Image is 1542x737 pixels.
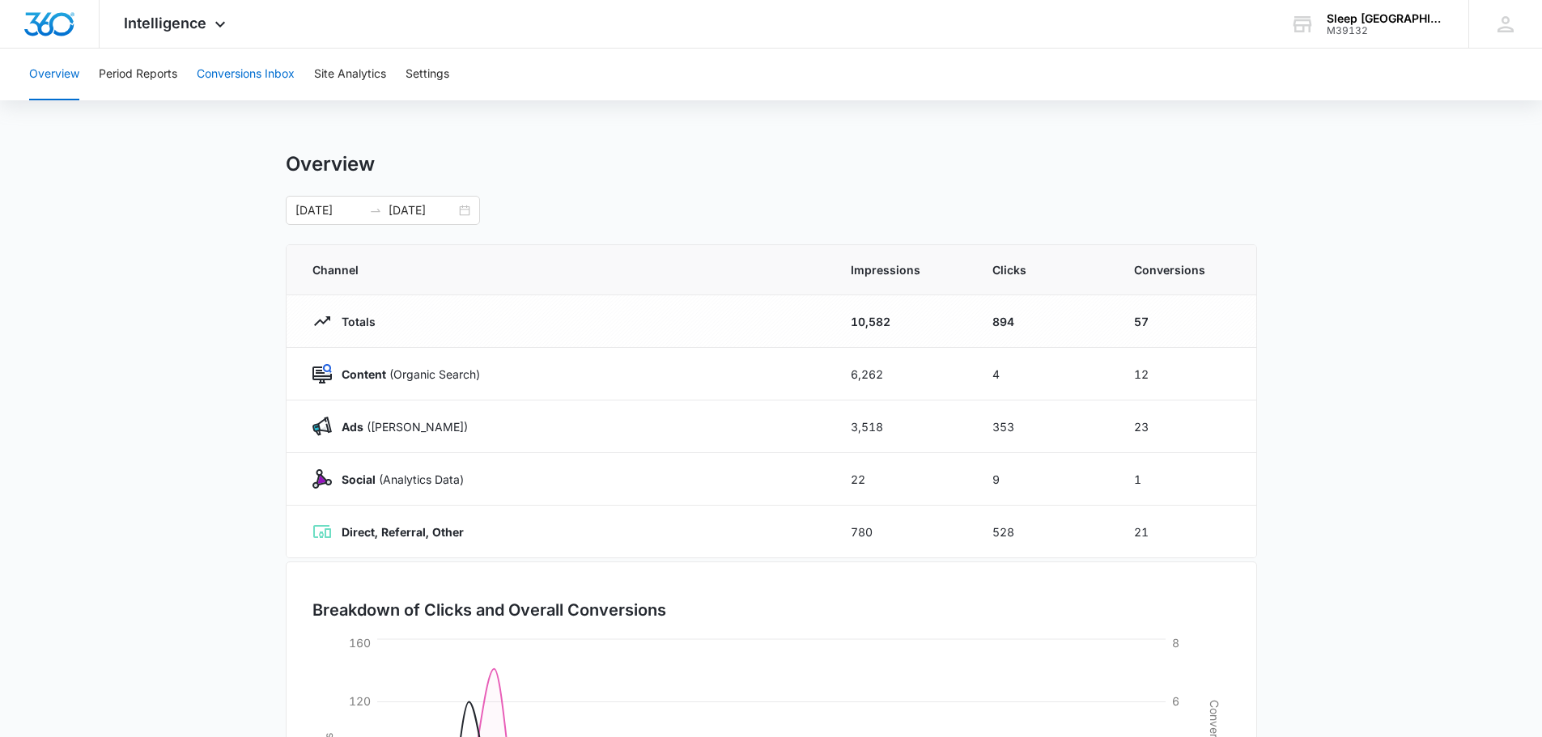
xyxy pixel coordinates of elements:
strong: Content [342,367,386,381]
td: 4 [973,348,1115,400]
tspan: 160 [349,636,371,650]
td: 12 [1115,348,1256,400]
p: Totals [332,313,376,330]
button: Site Analytics [314,49,386,100]
strong: Direct, Referral, Other [342,525,464,539]
td: 57 [1115,295,1256,348]
button: Conversions Inbox [197,49,295,100]
span: to [369,204,382,217]
span: Conversions [1134,261,1230,278]
span: Intelligence [124,15,206,32]
td: 6,262 [831,348,973,400]
strong: Ads [342,420,363,434]
td: 353 [973,400,1115,453]
img: Content [312,364,332,383]
td: 23 [1115,400,1256,453]
td: 9 [973,453,1115,506]
h3: Breakdown of Clicks and Overall Conversions [312,598,666,622]
img: Social [312,469,332,489]
div: account name [1327,12,1445,25]
span: Clicks [992,261,1095,278]
td: 780 [831,506,973,558]
td: 3,518 [831,400,973,453]
button: Settings [406,49,449,100]
p: (Analytics Data) [332,471,464,488]
input: Start date [295,201,363,219]
h1: Overview [286,152,375,176]
img: Ads [312,417,332,436]
div: account id [1327,25,1445,36]
span: Channel [312,261,812,278]
td: 528 [973,506,1115,558]
span: swap-right [369,204,382,217]
tspan: 6 [1172,694,1179,708]
button: Overview [29,49,79,100]
strong: Social [342,472,376,486]
p: (Organic Search) [332,366,480,383]
td: 894 [973,295,1115,348]
span: Impressions [851,261,954,278]
td: 10,582 [831,295,973,348]
td: 21 [1115,506,1256,558]
p: ([PERSON_NAME]) [332,418,468,435]
td: 22 [831,453,973,506]
input: End date [389,201,456,219]
tspan: 8 [1172,636,1179,650]
button: Period Reports [99,49,177,100]
tspan: 120 [349,694,371,708]
td: 1 [1115,453,1256,506]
